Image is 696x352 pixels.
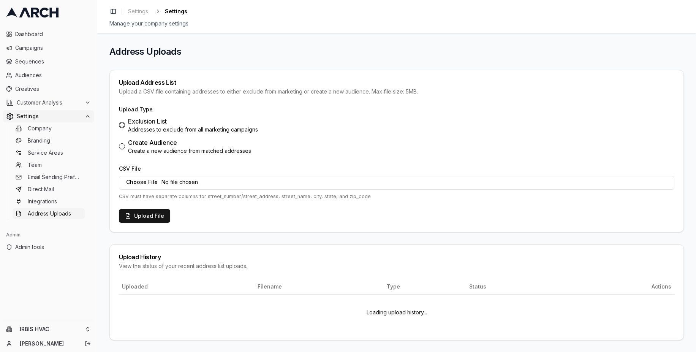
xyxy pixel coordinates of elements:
div: Addresses to exclude from all marketing campaigns [128,126,258,133]
a: Email Sending Preferences [13,172,85,182]
button: Customer Analysis [3,97,94,109]
td: Loading upload history... [119,294,674,331]
span: Dashboard [15,30,91,38]
div: Manage your company settings [109,20,684,27]
span: Audiences [15,71,91,79]
div: View the status of your recent address list uploads. [119,262,674,270]
label: CSV File [119,165,141,172]
button: Log out [82,338,93,349]
th: Status [466,279,565,294]
a: Direct Mail [13,184,85,195]
p: CSV must have separate columns for street_number/street_address, street_name, city, state, and zi... [119,193,674,200]
h1: Address Uploads [109,46,684,58]
button: IRBIS HVAC [3,323,94,335]
a: Audiences [3,69,94,81]
span: Settings [17,113,82,120]
span: IRBIS HVAC [20,326,82,333]
span: Settings [128,8,148,15]
a: Dashboard [3,28,94,40]
span: Settings [165,8,187,15]
span: Campaigns [15,44,91,52]
span: Sequences [15,58,91,65]
div: Admin [3,229,94,241]
span: Customer Analysis [17,99,82,106]
span: Company [28,125,52,132]
th: Actions [565,279,674,294]
div: Exclusion List [128,117,258,126]
span: Address Uploads [28,210,71,217]
span: Email Sending Preferences [28,173,82,181]
span: Service Areas [28,149,63,157]
a: Integrations [13,196,85,207]
a: Settings [125,6,151,17]
span: Integrations [28,198,57,205]
span: Branding [28,137,50,144]
div: Upload History [119,254,674,260]
nav: breadcrumb [125,6,187,17]
div: Create Audience [128,138,251,147]
a: Service Areas [13,147,85,158]
a: Sequences [3,55,94,68]
button: Upload File [119,209,170,223]
a: [PERSON_NAME] [20,340,76,347]
a: Branding [13,135,85,146]
span: Admin tools [15,243,91,251]
div: Create a new audience from matched addresses [128,147,251,155]
label: Upload Type [119,106,153,113]
a: Company [13,123,85,134]
div: Upload a CSV file containing addresses to either exclude from marketing or create a new audience.... [119,88,674,95]
button: Settings [3,110,94,122]
th: Filename [255,279,384,294]
a: Creatives [3,83,94,95]
span: Team [28,161,42,169]
a: Admin tools [3,241,94,253]
a: Team [13,160,85,170]
span: Creatives [15,85,91,93]
a: Address Uploads [13,208,85,219]
a: Campaigns [3,42,94,54]
div: Upload Address List [119,79,674,86]
th: Uploaded [119,279,255,294]
th: Type [384,279,466,294]
span: Direct Mail [28,186,54,193]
